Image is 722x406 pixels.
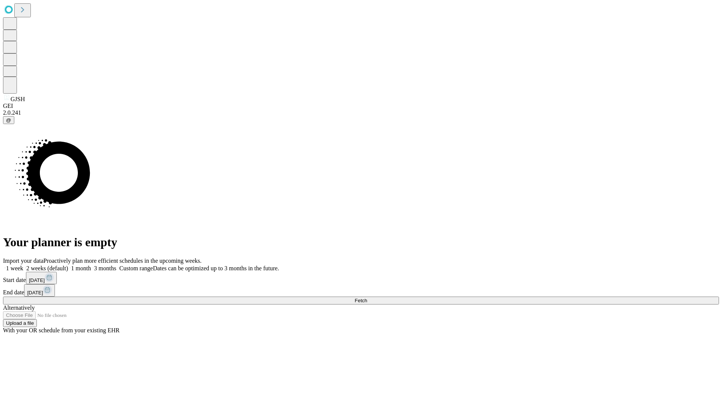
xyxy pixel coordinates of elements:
button: Fetch [3,297,719,304]
span: Import your data [3,258,44,264]
button: Upload a file [3,319,37,327]
div: End date [3,284,719,297]
div: GEI [3,103,719,109]
h1: Your planner is empty [3,235,719,249]
span: [DATE] [29,277,45,283]
div: Start date [3,272,719,284]
span: 1 week [6,265,23,271]
div: 2.0.241 [3,109,719,116]
span: Dates can be optimized up to 3 months in the future. [153,265,279,271]
button: [DATE] [26,272,57,284]
button: [DATE] [24,284,55,297]
span: GJSH [11,96,25,102]
span: 2 weeks (default) [26,265,68,271]
span: Fetch [355,298,367,303]
span: With your OR schedule from your existing EHR [3,327,120,333]
span: Proactively plan more efficient schedules in the upcoming weeks. [44,258,202,264]
span: 1 month [71,265,91,271]
span: 3 months [94,265,116,271]
span: Custom range [119,265,153,271]
span: @ [6,117,11,123]
span: [DATE] [27,290,43,295]
button: @ [3,116,14,124]
span: Alternatively [3,304,35,311]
